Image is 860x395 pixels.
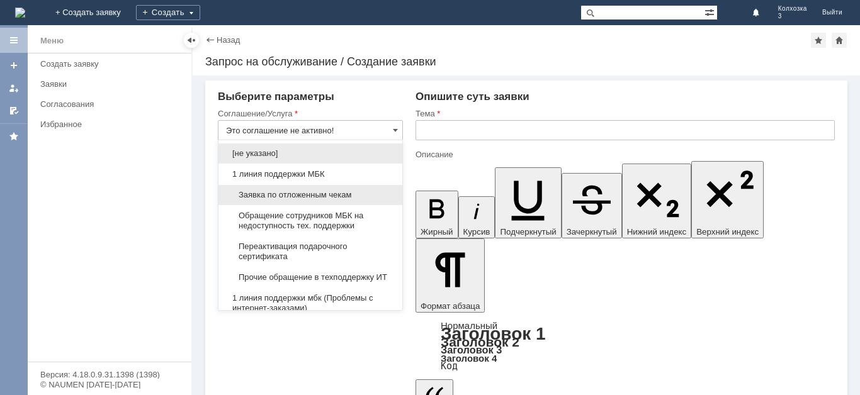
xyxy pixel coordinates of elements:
a: Мои согласования [4,101,24,121]
div: Соглашение/Услуга [218,109,400,118]
span: 1 линия поддержки МБК [226,169,395,179]
div: Описание [416,150,832,159]
span: Выберите параметры [218,91,334,103]
a: Заголовок 1 [441,324,546,343]
a: Заголовок 2 [441,335,519,349]
span: Заявка по отложенным чекам [226,190,395,200]
span: Верхний индекс [696,227,759,236]
div: Запрос на обслуживание / Создание заявки [205,55,847,68]
span: Курсив [463,227,490,236]
div: Сделать домашней страницей [832,33,847,48]
span: Прочие обращение в техподдержку ИТ [226,272,395,282]
span: Колхозка [778,5,807,13]
div: Добавить в избранное [811,33,826,48]
div: © NAUMEN [DATE]-[DATE] [40,381,179,389]
span: Опишите суть заявки [416,91,529,103]
span: 3 [778,13,807,20]
button: Зачеркнутый [562,173,622,238]
a: Мои заявки [4,78,24,98]
span: Формат абзаца [421,301,480,311]
div: Согласования [40,99,184,109]
button: Подчеркнутый [495,167,561,238]
button: Верхний индекс [691,161,764,238]
a: Перейти на домашнюю страницу [15,8,25,18]
a: Код [441,360,458,372]
span: Обращение сотрудников МБК на недоступность тех. поддержки [226,211,395,231]
div: Тема [416,109,832,118]
div: Избранное [40,120,170,129]
span: Жирный [421,227,453,236]
a: Заявки [35,74,189,94]
button: Формат абзаца [416,238,485,313]
a: Назад [217,35,240,45]
a: Создать заявку [4,55,24,75]
span: Зачеркнутый [567,227,617,236]
span: [не указано] [226,148,395,159]
span: Нижний индекс [627,227,687,236]
button: Курсив [458,196,495,238]
div: Формат абзаца [416,321,835,370]
button: Нижний индекс [622,164,692,238]
div: Скрыть меню [184,33,199,48]
img: logo [15,8,25,18]
div: Меню [40,33,64,48]
div: Версия: 4.18.0.9.31.1398 (1398) [40,370,179,379]
a: Нормальный [441,320,497,331]
span: Переактивация подарочного сертификата [226,242,395,262]
span: Расширенный поиск [704,6,717,18]
a: Заголовок 4 [441,353,497,364]
a: Согласования [35,94,189,114]
a: Заголовок 3 [441,344,502,355]
span: 1 линия поддержки мбк (Проблемы с интернет-заказами) [226,293,395,313]
div: Создать [136,5,200,20]
span: Подчеркнутый [500,227,556,236]
button: Жирный [416,191,458,238]
div: Заявки [40,79,184,89]
a: Создать заявку [35,54,189,74]
div: Создать заявку [40,59,184,69]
